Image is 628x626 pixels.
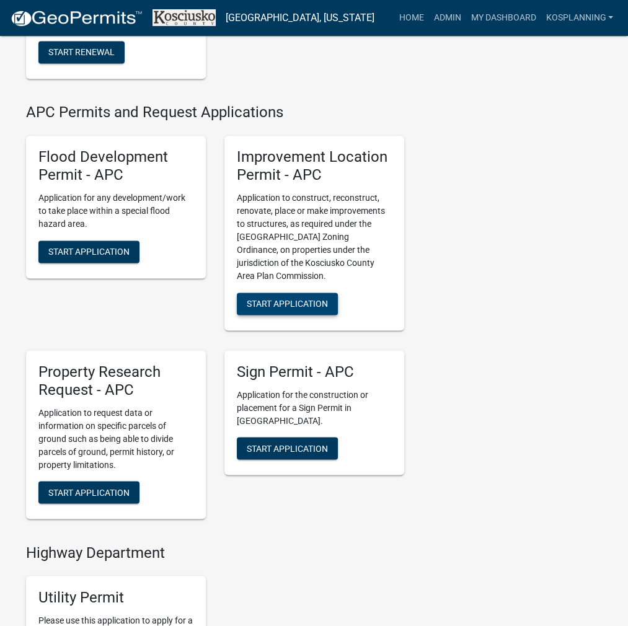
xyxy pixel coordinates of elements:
[26,544,404,562] h4: Highway Department
[394,6,428,30] a: Home
[48,247,130,257] span: Start Application
[38,41,125,63] button: Start Renewal
[48,487,130,496] span: Start Application
[247,443,328,452] span: Start Application
[48,46,115,56] span: Start Renewal
[237,388,392,427] p: Application for the construction or placement for a Sign Permit in [GEOGRAPHIC_DATA].
[237,363,392,381] h5: Sign Permit - APC
[247,299,328,309] span: Start Application
[38,406,193,471] p: Application to request data or information on specific parcels of ground such as being able to di...
[237,437,338,459] button: Start Application
[466,6,541,30] a: My Dashboard
[237,148,392,184] h5: Improvement Location Permit - APC
[38,148,193,184] h5: Flood Development Permit - APC
[237,192,392,283] p: Application to construct, reconstruct, renovate, place or make improvements to structures, as req...
[38,588,193,606] h5: Utility Permit
[38,363,193,399] h5: Property Research Request - APC
[153,9,216,26] img: Kosciusko County, Indiana
[38,192,193,231] p: Application for any development/work to take place within a special flood hazard area.
[541,6,618,30] a: kosplanning
[38,481,139,503] button: Start Application
[226,7,374,29] a: [GEOGRAPHIC_DATA], [US_STATE]
[26,104,404,121] h4: APC Permits and Request Applications
[38,240,139,263] button: Start Application
[428,6,466,30] a: Admin
[237,293,338,315] button: Start Application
